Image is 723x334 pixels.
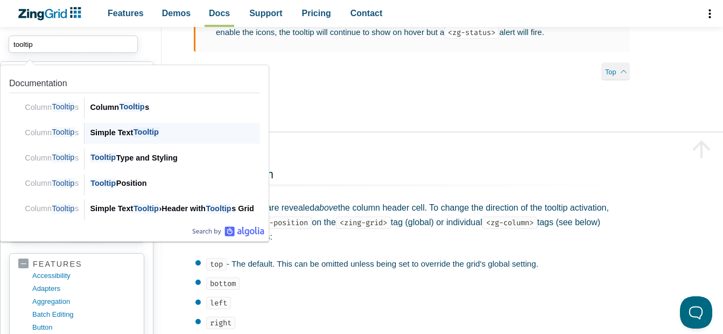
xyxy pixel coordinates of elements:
[9,79,67,88] span: Documentation
[206,297,231,309] code: left
[336,217,391,229] code: <zing-grid>
[5,69,264,119] a: Link to the result
[192,226,264,237] div: Search by
[90,178,116,189] span: Tooltip
[119,102,145,112] span: Tooltip
[108,6,144,20] span: Features
[194,200,630,245] p: By default, tooltips are revealed the column header cell. To change the direction of the tooltip ...
[680,296,712,329] iframe: Toggle Customer Support
[52,204,75,214] span: Tooltip
[25,178,79,189] span: Column s
[18,259,135,269] a: features
[194,168,273,181] a: Tooltip Position
[25,204,79,214] span: Column s
[133,204,159,214] span: Tooltip
[90,152,116,163] span: Tooltip
[5,119,264,144] a: Link to the result
[32,308,135,321] a: batch editing
[5,195,264,220] a: Link to the result
[90,126,260,139] div: Simple Text
[192,226,264,237] a: Algolia
[482,217,537,229] code: <zg-column>
[314,203,338,212] em: above
[32,282,135,295] a: adapters
[52,127,75,137] span: Tooltip
[90,202,260,215] div: Simple Text Header with s Grid
[209,6,230,20] span: Docs
[25,102,79,112] span: Column s
[350,6,383,20] span: Contact
[90,101,260,114] div: Column s
[17,7,87,20] a: ZingChart Logo. Click to return to the homepage
[206,277,240,290] code: bottom
[5,170,264,195] a: Link to the result
[90,151,260,164] div: Type and Styling
[32,321,135,334] a: button
[159,204,162,213] span: ›
[52,102,75,112] span: Tooltip
[32,295,135,308] a: aggregation
[206,317,235,329] code: right
[162,6,191,20] span: Demos
[302,6,331,20] span: Pricing
[206,258,227,270] code: top
[206,204,231,214] span: Tooltip
[90,177,260,190] div: Position
[25,127,79,137] span: Column s
[444,26,499,39] code: <zg-status>
[52,152,75,163] span: Tooltip
[5,144,264,169] a: Link to the result
[195,258,630,270] li: - The default. This can be omitted unless being set to override the grid's global setting.
[249,6,282,20] span: Support
[9,36,138,53] input: search input
[133,127,159,137] span: Tooltip
[52,178,75,189] span: Tooltip
[25,152,79,163] span: Column s
[32,269,135,282] a: accessibility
